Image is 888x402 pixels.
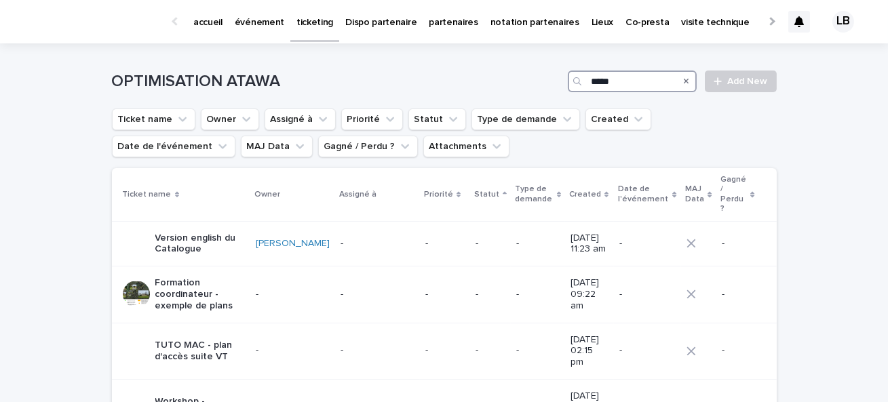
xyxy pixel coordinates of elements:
[728,77,768,86] span: Add New
[341,345,414,357] p: -
[474,187,499,202] p: Statut
[256,289,330,300] p: -
[256,238,330,249] a: [PERSON_NAME]
[618,182,669,207] p: Date de l'événement
[123,187,172,202] p: Ticket name
[254,187,280,202] p: Owner
[155,277,245,311] p: Formation coordinateur - exemple de plans
[423,136,509,157] button: Attachments
[256,345,330,357] p: -
[241,136,313,157] button: MAJ Data
[318,136,418,157] button: Gagné / Perdu ?
[619,289,676,300] p: -
[685,182,705,207] p: MAJ Data
[339,187,377,202] p: Assigné à
[705,71,776,92] a: Add New
[425,289,465,300] p: -
[112,266,777,323] tr: Formation coordinateur - exemple de plans-----[DATE] 09:22 am--
[155,340,245,363] p: TUTO MAC - plan d'accès suite VT
[585,108,651,130] button: Created
[112,72,563,92] h1: OPTIMISATION ATAWA
[476,238,506,249] p: -
[571,334,609,368] p: [DATE] 02:15 pm
[722,289,755,300] p: -
[722,238,755,249] p: -
[201,108,259,130] button: Owner
[569,187,601,202] p: Created
[832,11,854,33] div: LB
[155,233,245,256] p: Version english du Catalogue
[112,136,235,157] button: Date de l'événement
[341,108,403,130] button: Priorité
[112,323,777,379] tr: TUTO MAC - plan d'accès suite VT-----[DATE] 02:15 pm--
[408,108,466,130] button: Statut
[265,108,336,130] button: Assigné à
[112,108,195,130] button: Ticket name
[568,71,697,92] input: Search
[571,233,609,256] p: [DATE] 11:23 am
[476,289,506,300] p: -
[27,8,159,35] img: Ls34BcGeRexTGTNfXpUC
[425,238,465,249] p: -
[424,187,453,202] p: Priorité
[476,345,506,357] p: -
[112,221,777,266] tr: Version english du Catalogue[PERSON_NAME] ----[DATE] 11:23 am--
[722,345,755,357] p: -
[425,345,465,357] p: -
[516,238,560,249] p: -
[516,289,560,300] p: -
[516,345,560,357] p: -
[471,108,580,130] button: Type de demande
[341,289,414,300] p: -
[619,238,676,249] p: -
[515,182,553,207] p: Type de demande
[619,345,676,357] p: -
[341,238,414,249] p: -
[571,277,609,311] p: [DATE] 09:22 am
[720,172,748,217] p: Gagné / Perdu ?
